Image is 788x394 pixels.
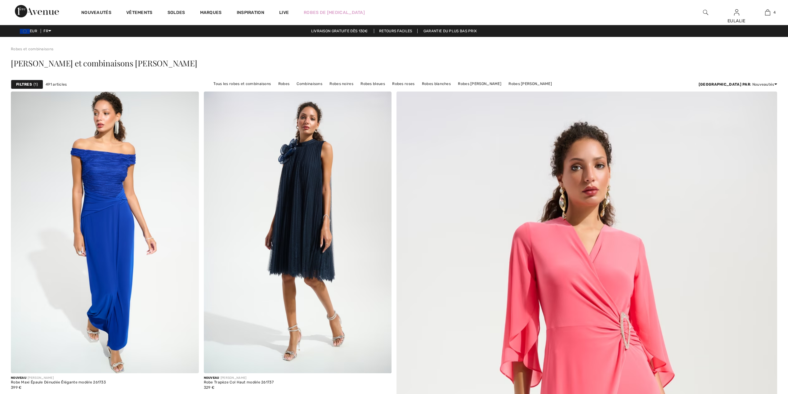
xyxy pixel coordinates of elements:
[773,10,776,15] span: 4
[699,82,750,87] strong: [GEOGRAPHIC_DATA] par
[505,80,555,88] a: Robes [PERSON_NAME]
[734,9,739,15] a: Se connecter
[279,9,289,16] a: Live
[389,80,418,88] a: Robes roses
[419,29,482,33] a: Garantie du plus bas prix
[703,9,708,16] img: recherche
[734,9,739,16] img: Mes infos
[126,10,153,16] a: Vêtements
[34,82,38,87] span: 1
[11,58,197,69] span: [PERSON_NAME] et combinaisons [PERSON_NAME]
[237,10,264,16] span: Inspiration
[204,376,274,380] div: [PERSON_NAME]
[204,380,274,385] div: Robe Trapèze Col Haut modèle 261737
[20,29,30,34] img: Euro
[357,80,388,88] a: Robes bleues
[11,92,199,373] img: Robe Maxi Épaule Dénudée Élégante modèle 261733. Saphir Royal 163
[204,385,215,390] span: 329 €
[326,80,356,88] a: Robes noires
[455,80,504,88] a: Robes [PERSON_NAME]
[749,347,782,363] iframe: Ouvre un widget dans lequel vous pouvez trouver plus d’informations
[16,82,32,87] strong: Filtres
[15,5,59,17] img: 1ère Avenue
[699,82,777,87] div: : Nouveautés
[204,92,392,373] img: Robe Trapèze Col Haut modèle 261737. Bleu Nuit
[46,82,67,87] span: 491 articles
[765,9,770,16] img: Mon panier
[200,10,222,16] a: Marques
[11,380,106,385] div: Robe Maxi Épaule Dénudée Élégante modèle 261733
[210,80,274,88] a: Tous les robes et combinaisons
[43,29,51,33] span: FR
[11,385,22,390] span: 399 €
[11,376,106,380] div: [PERSON_NAME]
[419,80,454,88] a: Robes blanches
[204,376,219,380] span: Nouveau
[374,29,418,33] a: Retours faciles
[11,376,26,380] span: Nouveau
[168,10,185,16] a: Soldes
[293,80,325,88] a: Combinaisons
[304,9,365,16] a: Robes de [MEDICAL_DATA]
[752,9,783,16] a: 4
[275,80,293,88] a: Robes
[306,29,373,33] a: Livraison gratuite dès 130€
[20,29,40,33] span: EUR
[11,47,53,51] a: Robes et combinaisons
[721,18,752,24] div: EULALIE
[81,10,111,16] a: Nouveautés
